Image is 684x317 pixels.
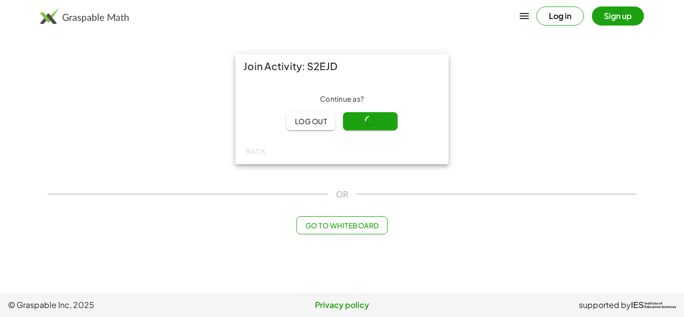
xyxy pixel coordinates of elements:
[579,299,631,311] span: supported by
[286,112,335,130] button: Log out
[235,54,449,78] div: Join Activity: S2EJD
[336,188,348,200] span: OR
[8,299,231,311] span: © Graspable Inc, 2025
[536,7,584,26] button: Log in
[296,216,387,234] button: Go to Whiteboard
[592,7,644,26] button: Sign up
[294,117,327,126] span: Log out
[644,302,676,309] span: Institute of Education Sciences
[243,94,441,104] div: Continue as ?
[231,299,454,311] a: Privacy policy
[631,300,644,310] span: IES
[305,221,379,230] span: Go to Whiteboard
[631,299,676,311] a: IESInstitute ofEducation Sciences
